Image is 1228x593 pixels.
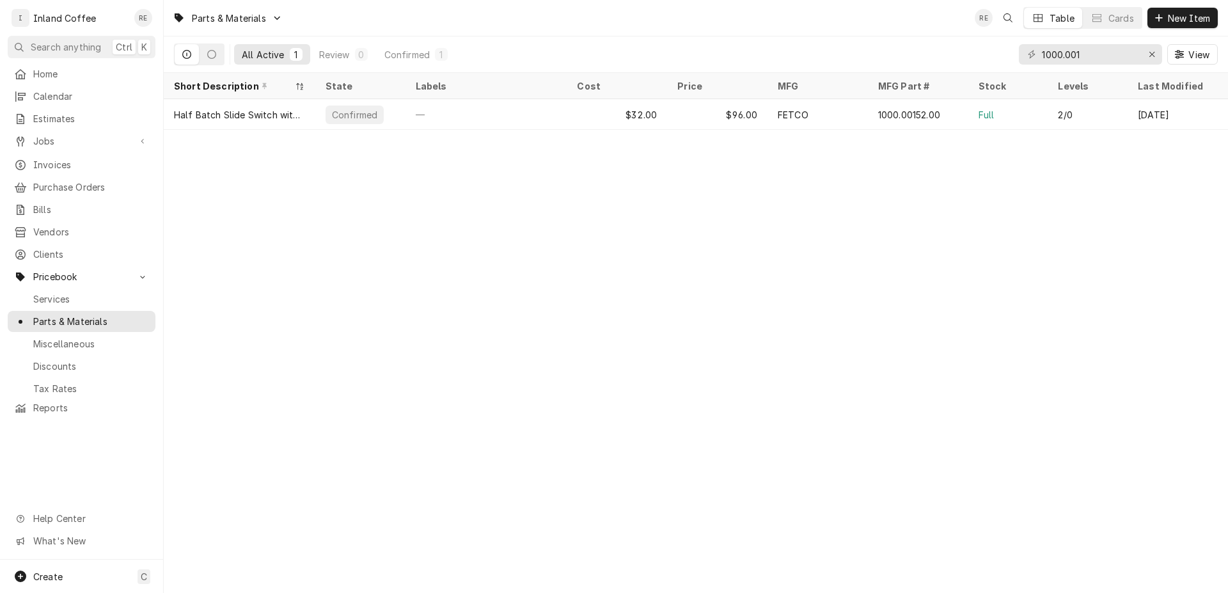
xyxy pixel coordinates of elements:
[141,570,147,583] span: C
[1138,79,1215,93] div: Last Modified
[1108,12,1134,25] div: Cards
[878,108,940,122] div: 1000.00152.00
[979,79,1035,93] div: Stock
[141,40,147,54] span: K
[168,8,288,29] a: Go to Parts & Materials
[33,292,149,306] span: Services
[31,40,101,54] span: Search anything
[975,9,993,27] div: Ruth Easley's Avatar
[8,199,155,220] a: Bills
[8,508,155,529] a: Go to Help Center
[1165,12,1213,25] span: New Item
[1142,44,1162,65] button: Erase input
[8,36,155,58] button: Search anythingCtrlK
[8,530,155,551] a: Go to What's New
[8,356,155,377] a: Discounts
[975,9,993,27] div: RE
[998,8,1018,28] button: Open search
[567,99,667,130] div: $32.00
[33,382,149,395] span: Tax Rates
[8,266,155,287] a: Go to Pricebook
[134,9,152,27] div: RE
[331,108,379,122] div: Confirmed
[174,79,292,93] div: Short Description
[8,244,155,265] a: Clients
[242,48,285,61] div: All Active
[33,534,148,548] span: What's New
[667,99,767,130] div: $96.00
[1186,48,1212,61] span: View
[405,99,567,130] div: —
[778,108,808,122] div: FETCO
[1058,79,1115,93] div: Levels
[12,9,29,27] div: I
[677,79,755,93] div: Price
[1042,44,1138,65] input: Keyword search
[116,40,132,54] span: Ctrl
[8,154,155,175] a: Invoices
[33,337,149,351] span: Miscellaneous
[319,48,350,61] div: Review
[33,315,149,328] span: Parts & Materials
[33,248,149,261] span: Clients
[33,90,149,103] span: Calendar
[326,79,393,93] div: State
[1167,44,1218,65] button: View
[8,86,155,107] a: Calendar
[134,9,152,27] div: Ruth Easley's Avatar
[192,12,266,25] span: Parts & Materials
[33,401,149,415] span: Reports
[292,48,300,61] div: 1
[577,79,654,93] div: Cost
[33,12,96,25] div: Inland Coffee
[33,571,63,582] span: Create
[33,203,149,216] span: Bills
[8,63,155,84] a: Home
[33,360,149,373] span: Discounts
[778,79,855,93] div: MFG
[358,48,365,61] div: 0
[33,134,130,148] span: Jobs
[33,112,149,125] span: Estimates
[1147,8,1218,28] button: New Item
[8,289,155,310] a: Services
[8,221,155,242] a: Vendors
[8,130,155,152] a: Go to Jobs
[8,397,155,418] a: Reports
[1050,12,1074,25] div: Table
[33,270,130,283] span: Pricebook
[8,177,155,198] a: Purchase Orders
[33,180,149,194] span: Purchase Orders
[384,48,430,61] div: Confirmed
[416,79,557,93] div: Labels
[1058,108,1072,122] div: 2/0
[174,108,305,122] div: Half Batch Slide Switch with Harness FETCO
[8,333,155,354] a: Miscellaneous
[878,79,956,93] div: MFG Part #
[8,311,155,332] a: Parts & Materials
[33,158,149,171] span: Invoices
[979,108,995,122] div: Full
[33,512,148,525] span: Help Center
[33,225,149,239] span: Vendors
[8,378,155,399] a: Tax Rates
[33,67,149,81] span: Home
[8,108,155,129] a: Estimates
[437,48,445,61] div: 1
[1128,99,1228,130] div: [DATE]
